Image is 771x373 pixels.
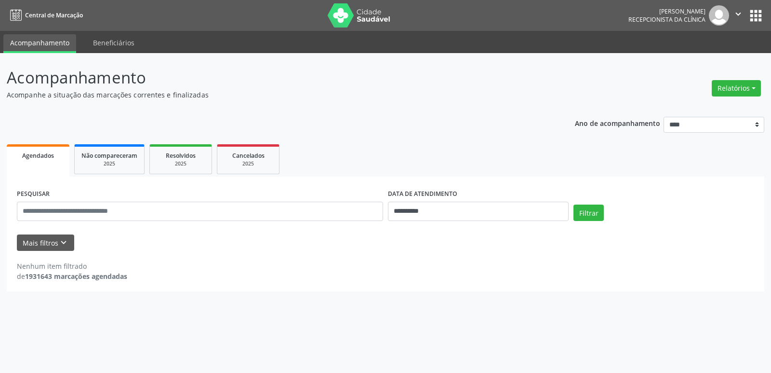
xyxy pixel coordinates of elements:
[573,205,604,221] button: Filtrar
[747,7,764,24] button: apps
[22,152,54,160] span: Agendados
[712,80,761,97] button: Relatórios
[729,5,747,26] button: 
[25,11,83,19] span: Central de Marcação
[7,66,537,90] p: Acompanhamento
[17,187,50,202] label: PESQUISAR
[733,9,744,19] i: 
[157,160,205,167] div: 2025
[575,117,660,129] p: Ano de acompanhamento
[3,34,76,53] a: Acompanhamento
[86,34,141,51] a: Beneficiários
[388,187,457,202] label: DATA DE ATENDIMENTO
[628,15,705,24] span: Recepcionista da clínica
[81,152,137,160] span: Não compareceram
[7,7,83,23] a: Central de Marcação
[166,152,196,160] span: Resolvidos
[7,90,537,100] p: Acompanhe a situação das marcações correntes e finalizadas
[25,272,127,281] strong: 1931643 marcações agendadas
[17,271,127,281] div: de
[224,160,272,167] div: 2025
[81,160,137,167] div: 2025
[628,7,705,15] div: [PERSON_NAME]
[17,261,127,271] div: Nenhum item filtrado
[232,152,265,160] span: Cancelados
[709,5,729,26] img: img
[17,235,74,251] button: Mais filtroskeyboard_arrow_down
[58,237,69,248] i: keyboard_arrow_down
